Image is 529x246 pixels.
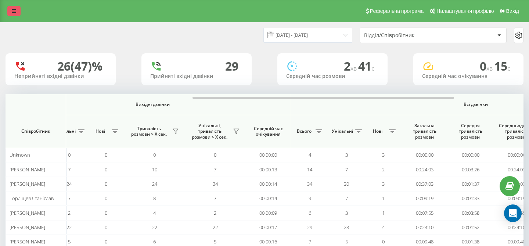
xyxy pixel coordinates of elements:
[150,73,243,79] div: Прийняті вхідні дзвінки
[422,73,515,79] div: Середній час очікування
[407,123,442,140] span: Загальна тривалість розмови
[486,64,494,72] span: хв
[105,166,107,173] span: 0
[309,151,311,158] span: 4
[345,238,348,245] span: 5
[105,151,107,158] span: 0
[402,206,447,220] td: 00:07:55
[345,151,348,158] span: 3
[370,8,424,14] span: Реферальна програма
[10,224,45,231] span: [PERSON_NAME]
[453,123,488,140] span: Середня тривалість розмови
[506,8,519,14] span: Вихід
[153,195,156,202] span: 8
[368,128,387,134] span: Нові
[447,162,493,177] td: 00:03:26
[68,166,71,173] span: 7
[402,162,447,177] td: 00:24:03
[494,58,510,74] span: 15
[507,64,510,72] span: c
[214,238,216,245] span: 5
[68,210,71,216] span: 2
[309,195,311,202] span: 9
[188,123,231,140] span: Унікальні, тривалість розмови > Х сек.
[358,58,374,74] span: 41
[10,181,45,187] span: [PERSON_NAME]
[68,195,71,202] span: 7
[245,191,291,206] td: 00:00:14
[382,195,385,202] span: 1
[402,148,447,162] td: 00:00:00
[382,166,385,173] span: 2
[68,238,71,245] span: 5
[309,210,311,216] span: 6
[345,195,348,202] span: 7
[14,73,107,79] div: Неприйняті вхідні дзвінки
[480,58,494,74] span: 0
[382,224,385,231] span: 4
[245,206,291,220] td: 00:00:09
[245,162,291,177] td: 00:00:13
[245,148,291,162] td: 00:00:00
[214,166,216,173] span: 7
[57,59,102,73] div: 26 (47)%
[213,224,218,231] span: 22
[345,210,348,216] span: 3
[152,181,157,187] span: 24
[307,166,312,173] span: 14
[105,181,107,187] span: 0
[345,166,348,173] span: 7
[402,191,447,206] td: 00:09:19
[66,224,72,231] span: 22
[382,210,385,216] span: 1
[344,181,349,187] span: 30
[214,195,216,202] span: 7
[152,166,157,173] span: 10
[214,151,216,158] span: 0
[344,224,349,231] span: 23
[251,126,285,137] span: Середній час очікування
[105,195,107,202] span: 0
[213,181,218,187] span: 24
[153,238,156,245] span: 6
[153,210,156,216] span: 4
[447,148,493,162] td: 00:00:00
[402,220,447,235] td: 00:24:10
[214,210,216,216] span: 2
[152,224,157,231] span: 22
[295,128,313,134] span: Всього
[10,238,45,245] span: [PERSON_NAME]
[447,220,493,235] td: 00:01:52
[245,220,291,235] td: 00:00:17
[12,128,60,134] span: Співробітник
[382,181,385,187] span: 3
[91,128,109,134] span: Нові
[382,238,385,245] span: 0
[447,206,493,220] td: 00:03:58
[504,204,522,222] div: Open Intercom Messenger
[225,59,238,73] div: 29
[153,151,156,158] span: 0
[350,64,358,72] span: хв
[307,224,312,231] span: 29
[105,238,107,245] span: 0
[245,177,291,191] td: 00:00:14
[68,151,71,158] span: 0
[10,166,45,173] span: [PERSON_NAME]
[10,210,45,216] span: [PERSON_NAME]
[10,195,54,202] span: Горліщев Станіслав
[364,32,452,39] div: Відділ/Співробітник
[382,151,385,158] span: 3
[128,126,170,137] span: Тривалість розмови > Х сек.
[447,177,493,191] td: 00:01:37
[307,181,312,187] span: 34
[344,58,358,74] span: 2
[10,151,30,158] span: Unknown
[402,177,447,191] td: 00:37:03
[105,224,107,231] span: 0
[436,8,494,14] span: Налаштування профілю
[332,128,353,134] span: Унікальні
[447,191,493,206] td: 00:01:33
[66,181,72,187] span: 24
[371,64,374,72] span: c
